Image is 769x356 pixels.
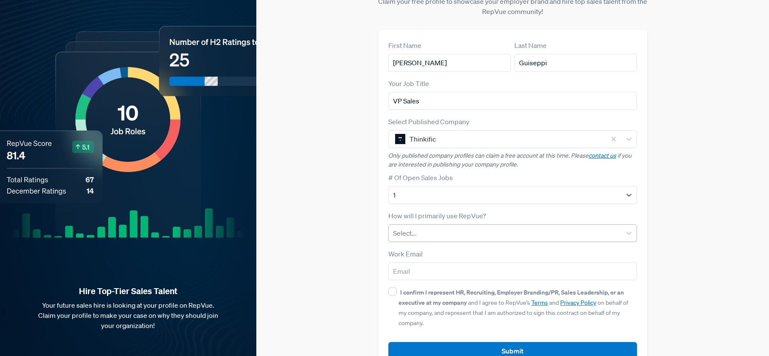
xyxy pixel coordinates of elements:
p: Only published company profiles can claim a free account at this time. Please if you are interest... [388,151,637,169]
input: Email [388,262,637,280]
label: Last Name [514,40,547,50]
strong: I confirm I represent HR, Recruiting, Employer Branding/PR, Sales Leadership, or an executive at ... [399,288,624,306]
label: How will I primarily use RepVue? [388,211,486,221]
input: First Name [388,54,511,72]
input: Last Name [514,54,637,72]
p: Your future sales hire is looking at your profile on RepVue. Claim your profile to make your case... [14,300,243,331]
strong: Hire Top-Tier Sales Talent [14,286,243,297]
a: Terms [531,299,548,306]
label: # Of Open Sales Jobs [388,172,453,183]
img: Thinkific [395,134,405,144]
a: contact us [589,152,616,159]
a: Privacy Policy [560,299,596,306]
label: First Name [388,40,421,50]
label: Work Email [388,249,423,259]
label: Your Job Title [388,78,429,89]
label: Select Published Company [388,117,469,127]
input: Title [388,92,637,110]
span: and I agree to RepVue’s and on behalf of my company, and represent that I am authorized to sign t... [399,289,628,327]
